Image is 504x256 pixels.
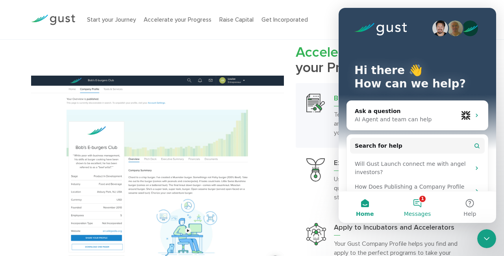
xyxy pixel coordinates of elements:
[296,44,363,61] span: Accelerate
[334,158,462,171] h3: Extend your Runway
[334,94,462,106] h3: Build your profile
[334,110,462,137] p: Tell your story, communicate your progress, and prepare for diligence with a single solution: you...
[296,148,473,212] a: Extend Your RunwayExtend your RunwayUse data from your Gust Company Profile to qualify for over $...
[31,15,75,25] img: Gust Logo
[261,16,308,23] a: Get Incorporated
[334,174,462,202] p: Use data from your Gust Company Profile to qualify for over $100k in savings from leading startup...
[477,229,496,248] iframe: Intercom live chat
[334,223,462,236] h3: Apply to Incubators and Accelerators
[219,16,254,23] a: Raise Capital
[306,223,326,245] img: Apply To Incubators And Accelerators
[339,8,496,223] iframe: Intercom live chat
[87,16,136,23] a: Start your Journey
[296,83,473,148] a: Build Your ProfileBuild your profileTell your story, communicate your progress, and prepare for d...
[296,45,473,75] h2: your Progress
[306,94,325,112] img: Build Your Profile
[144,16,211,23] a: Accelerate your Progress
[306,158,325,182] img: Extend Your Runway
